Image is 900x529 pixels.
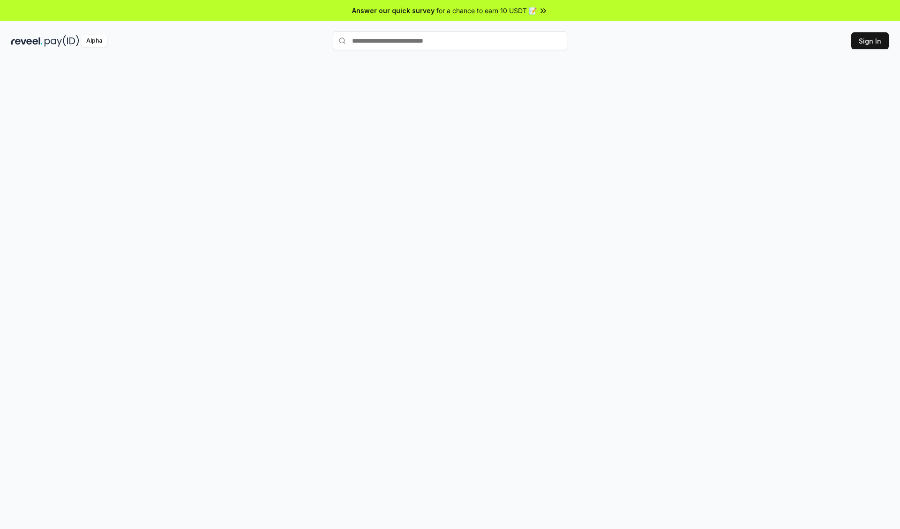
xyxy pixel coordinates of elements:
img: pay_id [45,35,79,47]
button: Sign In [851,32,889,49]
img: reveel_dark [11,35,43,47]
span: Answer our quick survey [352,6,435,15]
span: for a chance to earn 10 USDT 📝 [436,6,537,15]
div: Alpha [81,35,107,47]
